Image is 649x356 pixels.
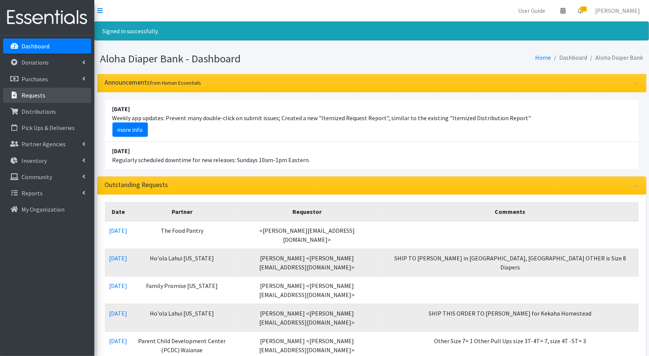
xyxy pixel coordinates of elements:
[3,5,91,30] img: HumanEssentials
[3,88,91,103] a: Requests
[22,140,66,148] p: Partner Agencies
[3,153,91,168] a: Inventory
[3,120,91,135] a: Pick Ups & Deliveries
[109,282,128,289] a: [DATE]
[232,249,382,276] td: [PERSON_NAME] <[PERSON_NAME][EMAIL_ADDRESS][DOMAIN_NAME]>
[551,52,587,63] li: Dashboard
[3,104,91,119] a: Distributions
[22,206,65,213] p: My Organization
[132,202,232,221] th: Partner
[22,173,52,181] p: Community
[3,136,91,152] a: Partner Agencies
[112,105,130,113] strong: [DATE]
[22,189,43,197] p: Reports
[382,304,639,331] td: SHIP THIS ORDER TO [PERSON_NAME] for Kekaha Homestead
[132,221,232,249] td: The Food Pantry
[3,202,91,217] a: My Organization
[132,304,232,331] td: Ho'ola Lahui [US_STATE]
[232,304,382,331] td: [PERSON_NAME] <[PERSON_NAME][EMAIL_ADDRESS][DOMAIN_NAME]>
[382,202,639,221] th: Comments
[22,124,75,132] p: Pick Ups & Deliveries
[150,79,201,86] small: from Human Essentials
[94,22,649,40] div: Signed in successfully.
[587,52,643,63] li: Aloha Diaper Bank
[232,221,382,249] td: <[PERSON_NAME][EMAIL_ADDRESS][DOMAIN_NAME]>
[232,202,382,221] th: Requestor
[105,100,639,142] li: Weekly app updates: Prevent many double-click on submit issues; Created a new "Itemized Request R...
[382,249,639,276] td: SHIP TO [PERSON_NAME] in [GEOGRAPHIC_DATA], [GEOGRAPHIC_DATA] OTHER is Size 8 Diapers
[105,202,132,221] th: Date
[100,52,369,65] h1: Aloha Diaper Bank - Dashboard
[512,3,551,18] a: User Guide
[22,75,48,83] p: Purchases
[132,276,232,304] td: Family Promise [US_STATE]
[572,3,589,18] a: 23
[22,91,45,99] p: Requests
[109,310,128,317] a: [DATE]
[109,254,128,262] a: [DATE]
[105,79,201,87] h3: Announcements
[535,54,551,61] a: Home
[3,169,91,184] a: Community
[112,147,130,155] strong: [DATE]
[580,6,587,12] span: 23
[105,142,639,169] li: Regularly scheduled downtime for new releases: Sundays 10am-1pm Eastern.
[3,186,91,201] a: Reports
[3,55,91,70] a: Donations
[3,39,91,54] a: Dashboard
[132,249,232,276] td: Ho'ola Lahui [US_STATE]
[112,122,148,137] a: more info
[109,337,128,345] a: [DATE]
[232,276,382,304] td: [PERSON_NAME] <[PERSON_NAME][EMAIL_ADDRESS][DOMAIN_NAME]>
[22,42,49,50] p: Dashboard
[22,108,56,115] p: Distributions
[109,227,128,234] a: [DATE]
[105,181,168,189] h3: Outstanding Requests
[22,157,47,164] p: Inventory
[3,71,91,87] a: Purchases
[22,59,49,66] p: Donations
[589,3,646,18] a: [PERSON_NAME]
